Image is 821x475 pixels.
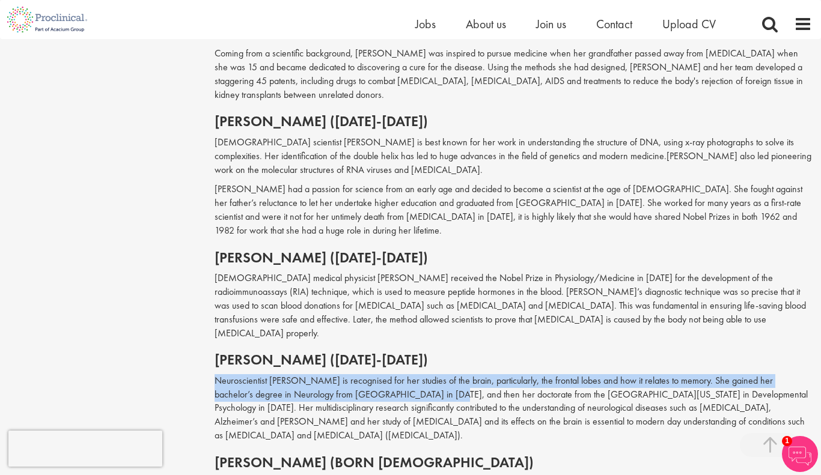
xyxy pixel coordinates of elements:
span: [PERSON_NAME] also led pioneering work on the molecular structures of RNA viruses and [MEDICAL_DA... [215,150,811,176]
h2: [PERSON_NAME] ([DATE]-[DATE]) [215,250,813,265]
p: [DEMOGRAPHIC_DATA] scientist [PERSON_NAME] is best known for her work in understanding the struct... [215,136,813,177]
iframe: reCAPTCHA [8,431,162,467]
img: Chatbot [782,436,818,472]
h2: [PERSON_NAME] (born [DEMOGRAPHIC_DATA]) [215,455,813,470]
p: Coming from a scientific background, [PERSON_NAME] was inspired to pursue medicine when her grand... [215,47,813,101]
a: Upload CV [662,16,716,32]
a: Jobs [415,16,436,32]
span: 1 [782,436,792,446]
a: Contact [596,16,632,32]
p: Neuroscientist [PERSON_NAME] is recognised for her studies of the brain, particularly, the fronta... [215,374,813,443]
h2: [PERSON_NAME] ([DATE]-[DATE]) [215,113,813,129]
a: About us [466,16,506,32]
a: Join us [536,16,566,32]
h2: [PERSON_NAME] ([DATE]-[DATE]) [215,352,813,368]
p: [PERSON_NAME] had a passion for science from an early age and decided to become a scientist at th... [215,183,813,237]
p: [DEMOGRAPHIC_DATA] medical physicist [PERSON_NAME] received the Nobel Prize in Physiology/Medicin... [215,271,813,340]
